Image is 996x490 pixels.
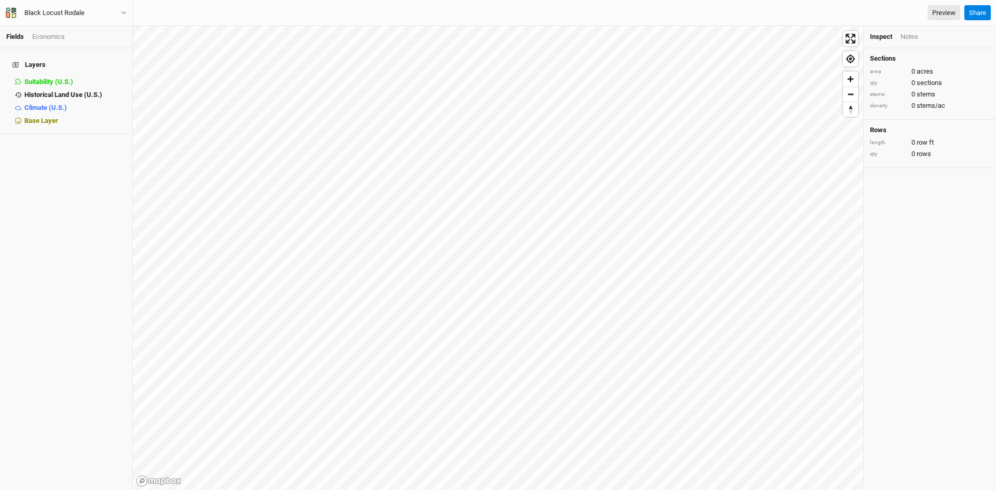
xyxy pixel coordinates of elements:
[917,90,935,99] span: stems
[870,68,906,76] div: area
[24,78,126,86] div: Suitability (U.S.)
[870,150,906,158] div: qty
[843,51,858,66] button: Find my location
[6,33,24,40] a: Fields
[917,67,933,76] span: acres
[24,91,102,99] span: Historical Land Use (U.S.)
[6,54,126,75] h4: Layers
[24,8,85,18] div: Black Locust Rodale
[24,117,126,125] div: Base Layer
[843,72,858,87] button: Zoom in
[5,7,127,19] button: Black Locust Rodale
[870,54,990,63] h4: Sections
[917,78,942,88] span: sections
[843,102,858,117] button: Reset bearing to north
[870,149,990,159] div: 0
[870,91,906,99] div: stems
[136,475,182,487] a: Mapbox logo
[870,67,990,76] div: 0
[24,91,126,99] div: Historical Land Use (U.S.)
[917,101,945,110] span: stems/ac
[870,139,906,147] div: length
[870,79,906,87] div: qty
[917,149,931,159] span: rows
[843,87,858,102] button: Zoom out
[24,104,67,111] span: Climate (U.S.)
[870,126,990,134] h4: Rows
[870,32,892,41] div: Inspect
[901,32,918,41] div: Notes
[964,5,991,21] button: Share
[24,78,73,86] span: Suitability (U.S.)
[928,5,960,21] a: Preview
[870,138,990,147] div: 0
[870,90,990,99] div: 0
[870,101,990,110] div: 0
[24,117,58,124] span: Base Layer
[32,32,65,41] div: Economics
[870,102,906,110] div: density
[843,31,858,46] button: Enter fullscreen
[870,78,990,88] div: 0
[917,138,934,147] span: row ft
[24,104,126,112] div: Climate (U.S.)
[133,26,863,490] canvas: Map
